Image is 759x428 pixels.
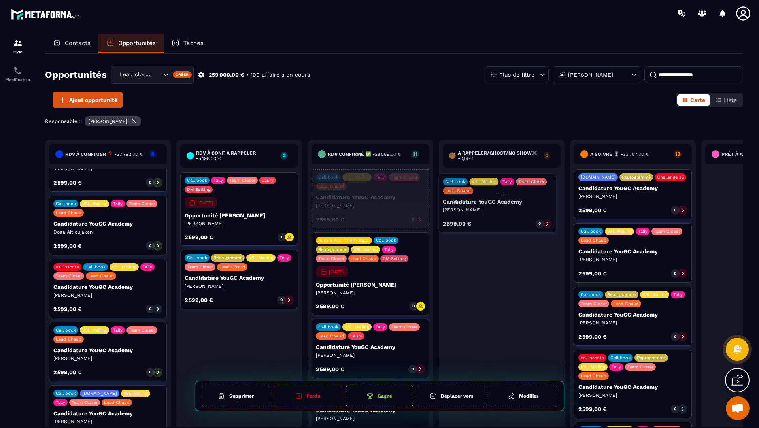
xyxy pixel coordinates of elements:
[443,191,561,198] p: Vide
[590,151,649,157] h6: A SUIVRE ⏳ -
[578,311,687,318] p: Candidature YouGC Academy
[56,328,76,333] p: Call book
[391,324,417,330] p: Team Closer
[129,201,155,206] p: Team Closer
[612,364,621,370] p: Tally
[318,238,370,243] p: Aurore Acc. 1:1 6m 3app.
[613,301,639,306] p: Lead Chaud
[111,66,194,84] div: Search for option
[53,92,123,108] button: Ajout opportunité
[69,96,117,104] span: Ajout opportunité
[350,334,362,339] p: Laury
[581,238,606,243] p: Lead Chaud
[53,292,162,298] p: [PERSON_NAME]
[246,71,249,79] p: •
[213,255,242,260] p: Reprogrammé
[578,256,687,263] p: [PERSON_NAME]
[53,419,162,425] p: [PERSON_NAME]
[219,264,245,270] p: Lead Chaud
[229,393,254,399] h6: Supprimer
[441,393,473,399] h6: Déplacer vers
[185,283,294,289] p: [PERSON_NAME]
[88,273,114,279] p: Lead Chaud
[581,364,605,370] p: VSL Mailing
[578,193,687,200] p: [PERSON_NAME]
[113,201,123,206] p: Tally
[318,247,347,252] p: Reprogrammé
[251,71,310,79] p: 100 affaire s en cours
[143,264,152,270] p: Tally
[85,264,106,270] p: Call book
[185,212,294,219] p: Opportunité [PERSON_NAME]
[726,396,750,420] div: Ouvrir le chat
[328,151,401,157] h6: Rdv confirmé ✅ -
[622,175,651,180] p: Reprogrammé
[173,71,192,78] div: Créer
[654,229,680,234] p: Team Closer
[306,393,320,399] h6: Perdu
[674,151,682,156] p: 13
[657,175,684,180] p: Challenge s5
[581,292,601,297] p: Call book
[711,94,742,106] button: Liste
[185,234,213,240] p: 2 599,00 €
[118,40,156,47] p: Opportunités
[581,355,604,360] p: vsl inscrits
[318,334,344,339] p: Lead Chaud
[209,71,244,79] p: 259 000,00 €
[568,72,613,77] p: [PERSON_NAME]
[187,264,213,270] p: Team Closer
[2,60,34,88] a: schedulerschedulerPlanificateur
[637,355,666,360] p: Reprogrammé
[262,178,274,183] p: Laury
[185,275,294,281] p: Candidature YouGC Academy
[391,175,417,180] p: Team Closer
[53,370,82,375] p: 2 599,00 €
[117,151,143,157] span: 20 792,00 €
[638,229,648,234] p: Tally
[460,156,474,161] span: 0,00 €
[279,255,289,260] p: Tally
[642,292,667,297] p: VSL Mailing
[581,301,607,306] p: Team Closer
[375,151,401,157] span: 28 589,00 €
[578,185,687,191] p: Candidature YouGC Academy
[13,38,23,48] img: formation
[376,175,385,180] p: Tally
[383,256,406,261] p: DM Setting
[185,221,294,227] p: [PERSON_NAME]
[690,97,705,103] span: Carte
[674,334,676,339] p: 0
[82,201,107,206] p: VSL Mailing
[198,156,221,161] span: 5 198,00 €
[318,256,344,261] p: Team Closer
[318,175,338,180] p: Call book
[98,34,164,53] a: Opportunités
[318,184,344,189] p: Lead Chaud
[13,66,23,75] img: scheduler
[581,229,601,234] p: Call book
[56,210,81,215] p: Lead Chaud
[412,304,415,309] p: 0
[53,229,162,235] p: Doaa Ait oujaken
[53,284,162,290] p: Candidature YouGC Academy
[56,273,82,279] p: Team Closer
[623,151,649,157] span: 33 787,00 €
[56,264,79,270] p: vsl inscrits
[376,324,385,330] p: Tally
[187,187,210,192] p: DM Setting
[153,70,161,79] input: Search for option
[149,306,151,312] p: 0
[185,297,213,303] p: 2 599,00 €
[45,67,107,83] h2: Opportunités
[2,32,34,60] a: formationformationCRM
[316,366,344,372] p: 2 599,00 €
[353,247,378,252] p: VSL Mailing
[45,34,98,53] a: Contacts
[149,151,157,156] p: 8
[329,269,344,275] p: [DATE]
[280,153,288,158] p: 2
[607,229,632,234] p: VSL Mailing
[318,324,338,330] p: Call book
[316,217,344,222] p: 2 599,00 €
